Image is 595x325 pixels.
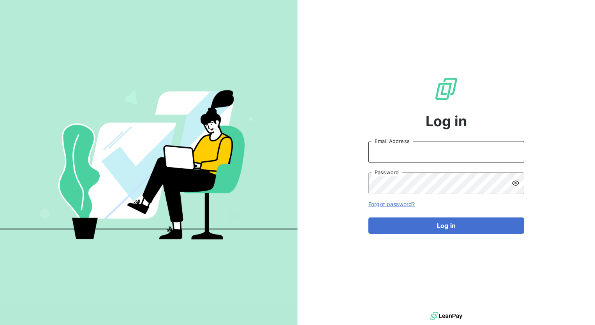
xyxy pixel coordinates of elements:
[368,217,524,234] button: Log in
[426,111,467,132] span: Log in
[368,141,524,163] input: placeholder
[430,310,462,322] img: logo
[368,201,415,207] a: Forgot password?
[434,76,459,101] img: LeanPay Logo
